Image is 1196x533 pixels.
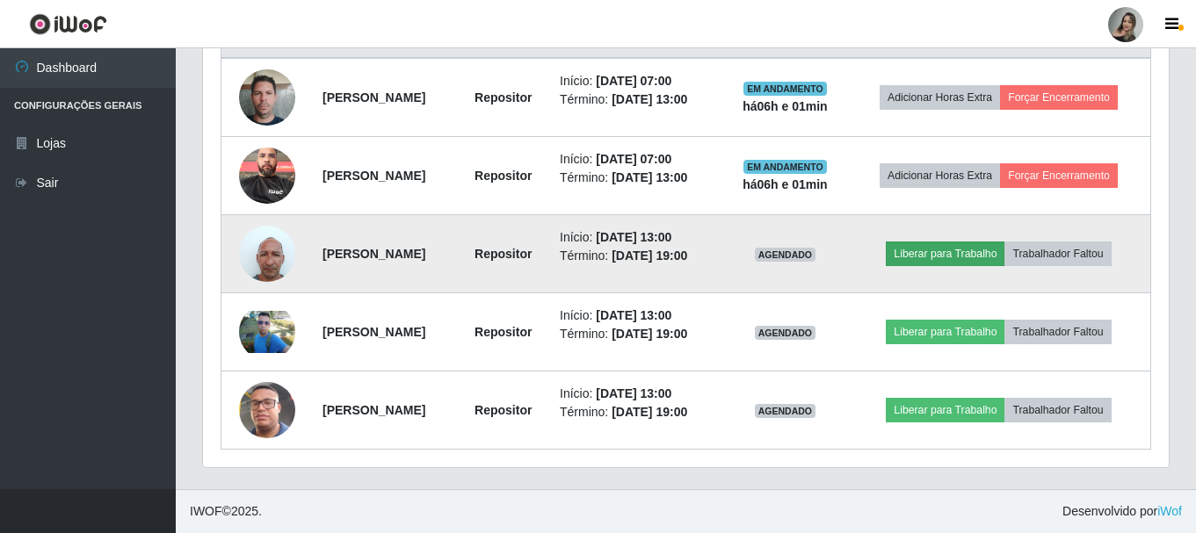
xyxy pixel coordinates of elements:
[475,90,532,104] strong: Repositor
[755,326,816,340] span: AGENDADO
[743,177,828,191] strong: há 06 h e 01 min
[323,90,425,104] strong: [PERSON_NAME]
[1000,163,1118,188] button: Forçar Encerramento
[239,61,295,135] img: 1750276635307.jpeg
[190,504,222,518] span: IWOF
[596,152,671,166] time: [DATE] 07:00
[743,99,828,113] strong: há 06 h e 01 min
[239,216,295,291] img: 1737056523425.jpeg
[560,403,713,421] li: Término:
[323,325,425,339] strong: [PERSON_NAME]
[560,385,713,403] li: Início:
[880,163,1000,188] button: Adicionar Horas Extra
[596,308,671,322] time: [DATE] 13:00
[596,74,671,88] time: [DATE] 07:00
[1004,398,1111,422] button: Trabalhador Faltou
[1000,85,1118,110] button: Forçar Encerramento
[560,72,713,90] li: Início:
[560,325,713,343] li: Término:
[323,169,425,183] strong: [PERSON_NAME]
[596,386,671,400] time: [DATE] 13:00
[612,92,687,106] time: [DATE] 13:00
[323,403,425,417] strong: [PERSON_NAME]
[475,403,532,417] strong: Repositor
[612,170,687,184] time: [DATE] 13:00
[612,327,687,341] time: [DATE] 19:00
[475,247,532,261] strong: Repositor
[886,320,1004,344] button: Liberar para Trabalho
[755,404,816,418] span: AGENDADO
[475,169,532,183] strong: Repositor
[560,150,713,169] li: Início:
[743,82,827,96] span: EM ANDAMENTO
[239,360,295,460] img: 1740128327849.jpeg
[1157,504,1182,518] a: iWof
[886,398,1004,422] button: Liberar para Trabalho
[560,228,713,247] li: Início:
[743,160,827,174] span: EM ANDAMENTO
[560,90,713,109] li: Término:
[560,306,713,325] li: Início:
[29,13,107,35] img: CoreUI Logo
[755,248,816,262] span: AGENDADO
[239,138,295,212] img: 1751632959592.jpeg
[475,325,532,339] strong: Repositor
[239,311,295,353] img: 1742358454044.jpeg
[560,247,713,265] li: Término:
[190,502,262,521] span: © 2025 .
[1004,241,1111,266] button: Trabalhador Faltou
[1004,320,1111,344] button: Trabalhador Faltou
[323,247,425,261] strong: [PERSON_NAME]
[612,248,687,263] time: [DATE] 19:00
[880,85,1000,110] button: Adicionar Horas Extra
[1062,502,1182,521] span: Desenvolvido por
[886,241,1004,266] button: Liberar para Trabalho
[612,405,687,419] time: [DATE] 19:00
[560,169,713,187] li: Término:
[596,230,671,244] time: [DATE] 13:00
